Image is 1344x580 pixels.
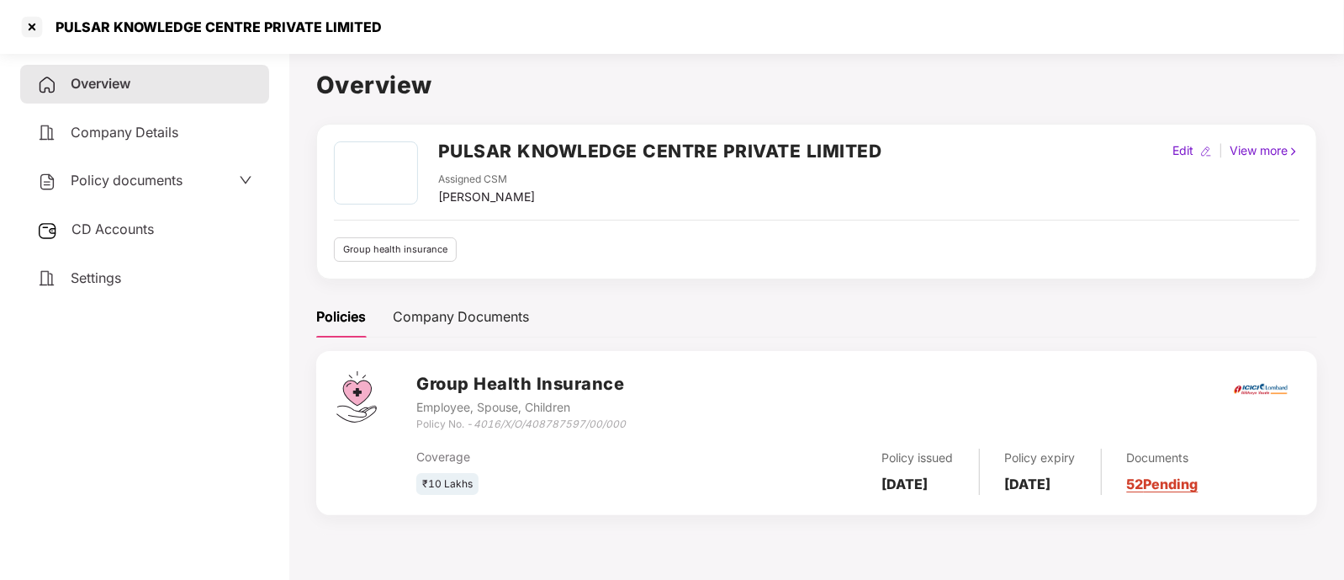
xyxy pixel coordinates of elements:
img: svg+xml;base64,PHN2ZyB4bWxucz0iaHR0cDovL3d3dy53My5vcmcvMjAwMC9zdmciIHdpZHRoPSIyNCIgaGVpZ2h0PSIyNC... [37,172,57,192]
div: [PERSON_NAME] [438,188,535,206]
div: Company Documents [393,306,529,327]
span: Company Details [71,124,178,141]
img: icici.png [1230,379,1291,400]
div: Assigned CSM [438,172,535,188]
b: [DATE] [1005,476,1051,492]
img: svg+xml;base64,PHN2ZyB3aWR0aD0iMjUiIGhlaWdodD0iMjQiIHZpZXdCb3g9IjAgMCAyNSAyNCIgZmlsbD0ibm9uZSIgeG... [37,221,58,241]
div: Policies [316,306,366,327]
h3: Group Health Insurance [416,371,626,397]
div: Edit [1169,141,1197,160]
img: svg+xml;base64,PHN2ZyB4bWxucz0iaHR0cDovL3d3dy53My5vcmcvMjAwMC9zdmciIHdpZHRoPSIyNCIgaGVpZ2h0PSIyNC... [37,123,57,143]
div: PULSAR KNOWLEDGE CENTRE PRIVATE LIMITED [45,19,382,35]
div: ₹10 Lakhs [416,473,479,496]
img: svg+xml;base64,PHN2ZyB4bWxucz0iaHR0cDovL3d3dy53My5vcmcvMjAwMC9zdmciIHdpZHRoPSIyNCIgaGVpZ2h0PSIyNC... [37,75,57,95]
img: svg+xml;base64,PHN2ZyB4bWxucz0iaHR0cDovL3d3dy53My5vcmcvMjAwMC9zdmciIHdpZHRoPSI0Ny43MTQiIGhlaWdodD... [336,371,377,423]
div: Policy expiry [1005,449,1076,467]
b: [DATE] [882,476,929,492]
a: 52 Pending [1127,476,1198,492]
div: Group health insurance [334,237,457,262]
span: down [239,173,252,187]
div: Policy No. - [416,417,626,433]
div: | [1215,141,1226,160]
div: View more [1226,141,1303,160]
div: Policy issued [882,449,954,467]
span: Settings [71,269,121,286]
img: svg+xml;base64,PHN2ZyB4bWxucz0iaHR0cDovL3d3dy53My5vcmcvMjAwMC9zdmciIHdpZHRoPSIyNCIgaGVpZ2h0PSIyNC... [37,269,57,289]
h2: PULSAR KNOWLEDGE CENTRE PRIVATE LIMITED [438,137,882,165]
span: Overview [71,75,130,92]
div: Employee, Spouse, Children [416,398,626,417]
span: CD Accounts [71,221,154,237]
img: editIcon [1200,146,1212,157]
span: Policy documents [71,172,183,189]
div: Coverage [416,448,710,466]
i: 4016/X/O/408787597/00/000 [474,418,626,430]
div: Documents [1127,449,1198,467]
img: rightIcon [1288,146,1299,157]
h1: Overview [316,67,1317,104]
